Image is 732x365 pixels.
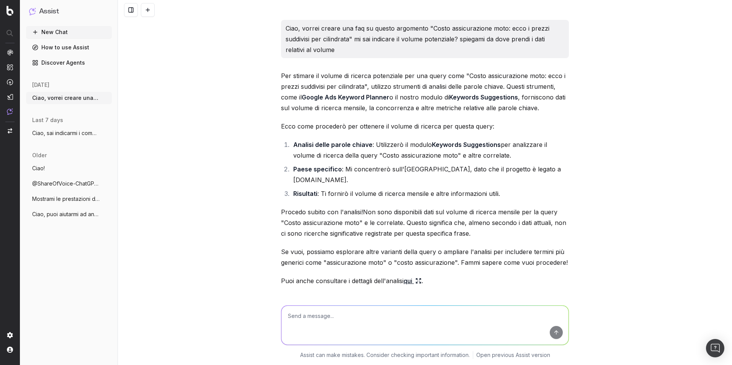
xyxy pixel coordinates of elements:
strong: Risultati [293,190,317,197]
a: qui [404,275,422,286]
img: Botify logo [7,6,13,16]
img: Activation [7,79,13,85]
span: Mostrami le prestazioni delle parole chi [32,195,100,203]
strong: Analisi delle parole chiave [293,141,373,148]
img: Analytics [7,49,13,55]
img: Studio [7,94,13,100]
p: Per stimare il volume di ricerca potenziale per una query come "Costo assicurazione moto: ecco i ... [281,70,569,113]
p: Ecco come procederò per ottenere il volume di ricerca per questa query: [281,121,569,132]
li: : Ti fornirò il volume di ricerca mensile e altre informazioni utili. [291,188,569,199]
a: How to use Assist [26,41,112,54]
p: Se vuoi, possiamo esplorare altre varianti della query o ampliare l'analisi per includere termini... [281,246,569,268]
span: Ciao, sai indicarmi i competitor di assi [32,129,100,137]
span: last 7 days [32,116,63,124]
button: Ciao, sai indicarmi i competitor di assi [26,127,112,139]
button: Ciao! [26,162,112,174]
img: Assist [7,108,13,115]
span: Ciao! [32,165,45,172]
a: Open previous Assist version [476,351,550,359]
p: Procedo subito con l'analisi!Non sono disponibili dati sul volume di ricerca mensile per la query... [281,207,569,239]
span: Ciao, vorrei creare una faq su questo ar [32,94,100,102]
li: : Mi concentrerò sull'[GEOGRAPHIC_DATA], dato che il progetto è legato a [DOMAIN_NAME]. [291,164,569,185]
strong: Keywords Suggestions [449,93,518,101]
img: Switch project [8,128,12,134]
button: New Chat [26,26,112,38]
p: Ciao, vorrei creare una faq su questo argomento "Costo assicurazione moto: ecco i prezzi suddivis... [286,23,564,55]
h1: Assist [39,6,59,17]
button: Assist [29,6,109,17]
img: Intelligence [7,64,13,70]
span: @KeywordsSuggestions: Qual è il volume di ricerca mensile per questa query e le correlate? for "C... [290,295,569,303]
div: Open Intercom Messenger [706,339,724,357]
span: [DATE] [32,81,49,89]
p: Assist can make mistakes. Consider checking important information. [300,351,470,359]
button: @ShareOfVoice-ChatGPT riesci a dirmi per [26,178,112,190]
span: @ShareOfVoice-ChatGPT riesci a dirmi per [32,180,100,187]
strong: Paese specifico [293,165,342,173]
img: My account [7,347,13,353]
li: : Utilizzerò il modulo per analizzare il volume di ricerca della query "Costo assicurazione moto"... [291,139,569,161]
span: Ciao, puoi aiutarmi ad analizzare il tem [32,210,100,218]
p: Puoi anche consultare i dettagli dell'analisi . [281,275,569,286]
button: Ciao, vorrei creare una faq su questo ar [26,92,112,104]
button: Ciao, puoi aiutarmi ad analizzare il tem [26,208,112,220]
button: Mostrami le prestazioni delle parole chi [26,193,112,205]
button: @KeywordsSuggestions: Qual è il volume di ricerca mensile per questa query e le correlate? for "C... [281,295,569,303]
strong: Google Ads Keyword Planner [302,93,389,101]
img: Setting [7,332,13,338]
a: Discover Agents [26,57,112,69]
span: older [32,152,47,159]
img: Assist [29,8,36,15]
strong: Keywords Suggestions [432,141,501,148]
